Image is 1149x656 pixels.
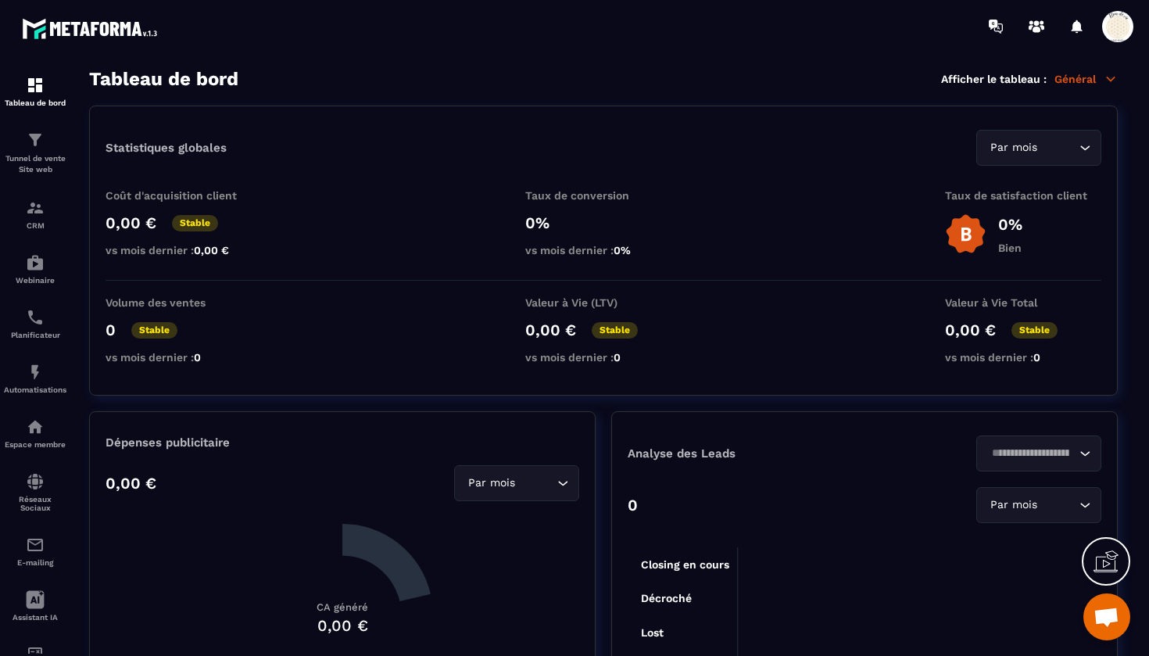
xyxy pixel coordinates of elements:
h3: Tableau de bord [89,68,238,90]
img: automations [26,253,45,272]
p: Volume des ventes [106,296,262,309]
p: Analyse des Leads [628,446,864,461]
div: Search for option [454,465,579,501]
p: E-mailing [4,558,66,567]
a: schedulerschedulerPlanificateur [4,296,66,351]
a: emailemailE-mailing [4,524,66,579]
p: Afficher le tableau : [941,73,1047,85]
p: Planificateur [4,331,66,339]
span: 0% [614,244,631,256]
p: vs mois dernier : [525,244,682,256]
span: Par mois [986,139,1040,156]
p: Stable [131,322,177,339]
p: Taux de satisfaction client [945,189,1101,202]
p: 0 [628,496,638,514]
tspan: Lost [641,626,664,639]
img: automations [26,363,45,382]
p: Taux de conversion [525,189,682,202]
img: social-network [26,472,45,491]
p: Statistiques globales [106,141,227,155]
a: formationformationTableau de bord [4,64,66,119]
input: Search for option [986,445,1076,462]
p: 0,00 € [106,474,156,493]
div: Search for option [976,130,1101,166]
p: Bien [998,242,1022,254]
p: Stable [1011,322,1058,339]
input: Search for option [518,475,553,492]
img: email [26,536,45,554]
p: 0,00 € [525,321,576,339]
span: 0 [1033,351,1040,364]
div: Ouvrir le chat [1083,593,1130,640]
p: Automatisations [4,385,66,394]
p: Stable [592,322,638,339]
p: Général [1054,72,1118,86]
img: formation [26,199,45,217]
span: 0 [614,351,621,364]
a: automationsautomationsEspace membre [4,406,66,461]
p: 0,00 € [945,321,996,339]
p: Valeur à Vie Total [945,296,1101,309]
p: 0% [525,213,682,232]
div: Search for option [976,436,1101,471]
a: formationformationTunnel de vente Site web [4,119,66,187]
tspan: Décroché [641,592,692,604]
p: vs mois dernier : [106,351,262,364]
img: scheduler [26,308,45,327]
p: Stable [172,215,218,231]
img: b-badge-o.b3b20ee6.svg [945,213,986,255]
a: social-networksocial-networkRéseaux Sociaux [4,461,66,524]
p: 0 [106,321,116,339]
p: Valeur à Vie (LTV) [525,296,682,309]
p: Tableau de bord [4,99,66,107]
span: Par mois [986,496,1040,514]
div: Search for option [976,487,1101,523]
a: automationsautomationsWebinaire [4,242,66,296]
p: vs mois dernier : [106,244,262,256]
span: 0,00 € [194,244,229,256]
img: automations [26,418,45,436]
input: Search for option [1040,139,1076,156]
tspan: Closing en cours [641,558,729,572]
a: automationsautomationsAutomatisations [4,351,66,406]
p: Réseaux Sociaux [4,495,66,512]
p: Tunnel de vente Site web [4,153,66,175]
p: vs mois dernier : [945,351,1101,364]
p: CRM [4,221,66,230]
p: Assistant IA [4,613,66,622]
img: formation [26,131,45,149]
a: formationformationCRM [4,187,66,242]
p: Dépenses publicitaire [106,436,579,450]
a: Assistant IA [4,579,66,633]
p: 0,00 € [106,213,156,232]
span: Par mois [464,475,518,492]
span: 0 [194,351,201,364]
p: Webinaire [4,276,66,285]
p: 0% [998,215,1022,234]
img: logo [22,14,163,43]
img: formation [26,76,45,95]
p: Coût d'acquisition client [106,189,262,202]
p: vs mois dernier : [525,351,682,364]
input: Search for option [1040,496,1076,514]
p: Espace membre [4,440,66,449]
